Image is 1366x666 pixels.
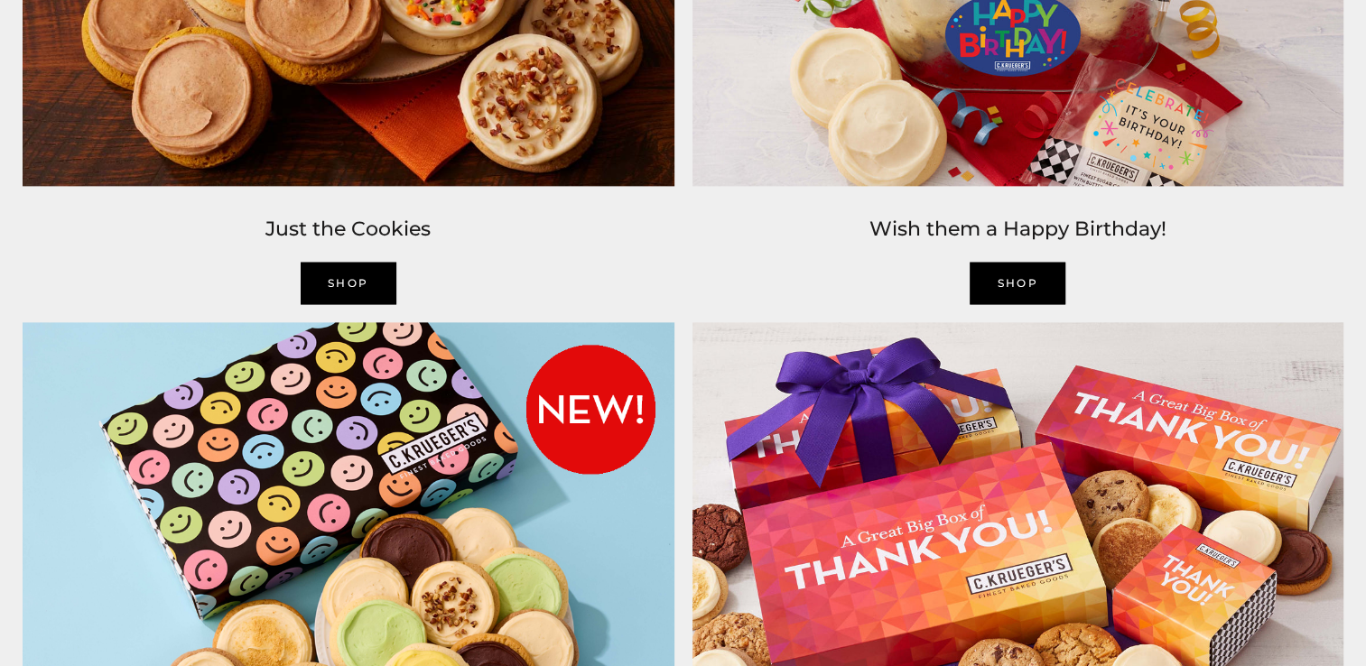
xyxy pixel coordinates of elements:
[301,262,396,304] a: SHOP
[970,262,1065,304] a: SHOP
[692,213,1344,245] h2: Wish them a Happy Birthday!
[23,213,674,245] h2: Just the Cookies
